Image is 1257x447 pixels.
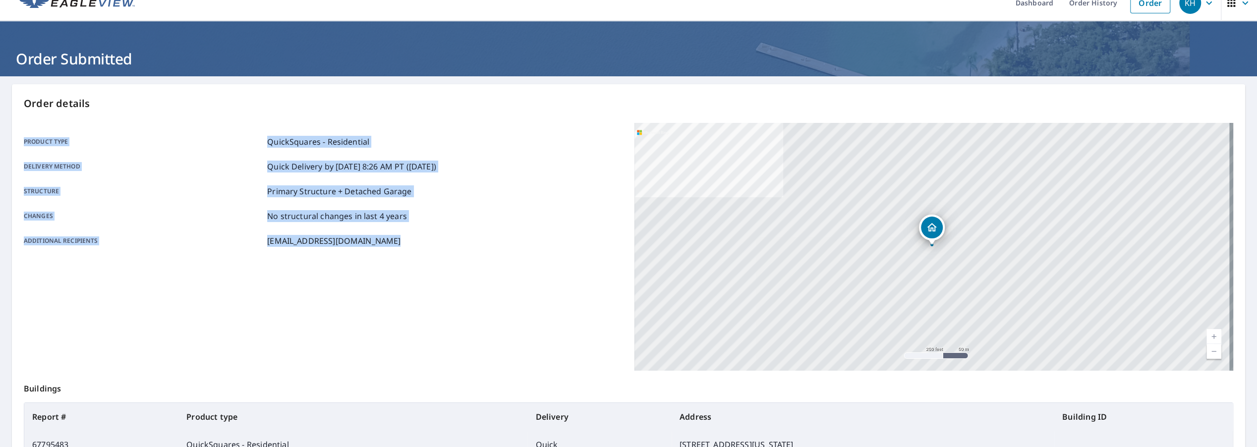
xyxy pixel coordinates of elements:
[267,210,407,222] p: No structural changes in last 4 years
[178,403,527,431] th: Product type
[24,185,263,197] p: Structure
[267,136,369,148] p: QuickSquares - Residential
[24,403,178,431] th: Report #
[1054,403,1233,431] th: Building ID
[919,215,945,245] div: Dropped pin, building 1, Residential property, 408 S Alexander Ave Washington, GA 30673
[24,371,1233,402] p: Buildings
[267,161,436,172] p: Quick Delivery by [DATE] 8:26 AM PT ([DATE])
[267,235,400,247] p: [EMAIL_ADDRESS][DOMAIN_NAME]
[24,136,263,148] p: Product type
[1206,329,1221,344] a: Current Level 17, Zoom In
[672,403,1054,431] th: Address
[527,403,672,431] th: Delivery
[24,235,263,247] p: Additional recipients
[24,96,1233,111] p: Order details
[24,210,263,222] p: Changes
[24,161,263,172] p: Delivery method
[267,185,411,197] p: Primary Structure + Detached Garage
[1206,344,1221,359] a: Current Level 17, Zoom Out
[12,49,1245,69] h1: Order Submitted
